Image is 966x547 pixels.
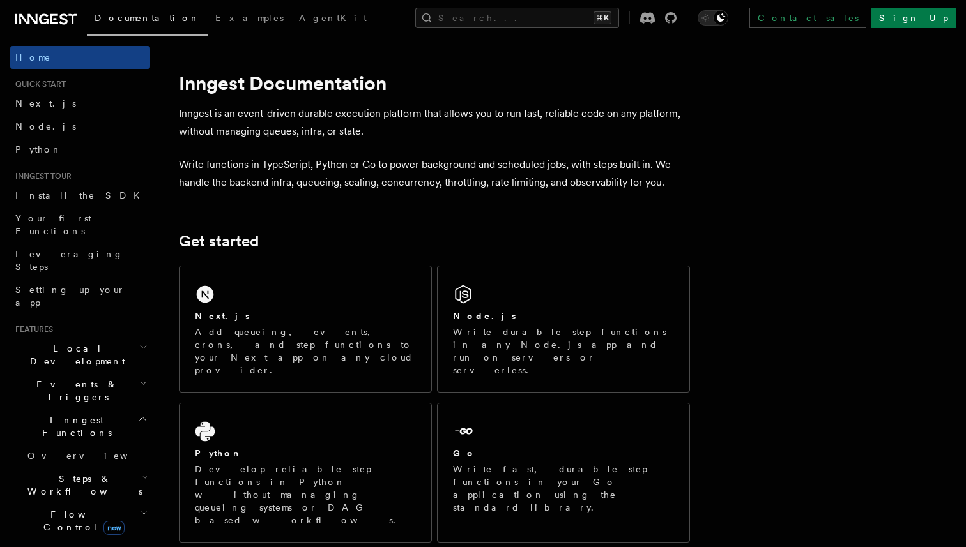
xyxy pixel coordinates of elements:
span: Install the SDK [15,190,148,200]
span: Examples [215,13,284,23]
span: Your first Functions [15,213,91,236]
p: Write fast, durable step functions in your Go application using the standard library. [453,463,674,514]
button: Flow Controlnew [22,503,150,539]
span: Local Development [10,342,139,368]
a: GoWrite fast, durable step functions in your Go application using the standard library. [437,403,690,543]
p: Write durable step functions in any Node.js app and run on servers or serverless. [453,326,674,377]
h2: Node.js [453,310,516,322]
a: Get started [179,232,259,250]
kbd: ⌘K [594,11,611,24]
a: Python [10,138,150,161]
p: Develop reliable step functions in Python without managing queueing systems or DAG based workflows. [195,463,416,527]
a: Next.jsAdd queueing, events, crons, and step functions to your Next app on any cloud provider. [179,266,432,393]
span: Node.js [15,121,76,131]
a: Documentation [87,4,208,36]
a: Your first Functions [10,207,150,243]
span: Steps & Workflows [22,472,142,498]
span: Inngest Functions [10,414,138,439]
button: Toggle dark mode [698,10,728,26]
span: Home [15,51,51,64]
span: Python [15,144,62,154]
span: new [103,521,125,535]
p: Inngest is an event-driven durable execution platform that allows you to run fast, reliable code ... [179,105,690,140]
span: Inngest tour [10,171,72,181]
span: Overview [27,451,159,461]
a: Home [10,46,150,69]
span: Documentation [95,13,200,23]
a: Node.jsWrite durable step functions in any Node.js app and run on servers or serverless. [437,266,690,393]
a: Sign Up [871,8,956,28]
button: Inngest Functions [10,408,150,444]
h2: Python [195,447,242,460]
a: AgentKit [291,4,374,34]
button: Events & Triggers [10,373,150,408]
a: Contact sales [749,8,866,28]
span: Setting up your app [15,285,125,308]
span: Features [10,324,53,334]
a: Leveraging Steps [10,243,150,278]
a: Overview [22,444,150,467]
span: Flow Control [22,508,141,534]
a: Install the SDK [10,184,150,207]
span: Events & Triggers [10,378,139,403]
a: Next.js [10,92,150,115]
span: Leveraging Steps [15,249,123,272]
a: Setting up your app [10,278,150,314]
span: Next.js [15,98,76,109]
p: Add queueing, events, crons, and step functions to your Next app on any cloud provider. [195,326,416,377]
span: Quick start [10,79,66,89]
h1: Inngest Documentation [179,71,690,94]
a: PythonDevelop reliable step functions in Python without managing queueing systems or DAG based wo... [179,403,432,543]
h2: Go [453,447,476,460]
button: Steps & Workflows [22,467,150,503]
button: Search...⌘K [415,8,619,28]
button: Local Development [10,337,150,373]
span: AgentKit [299,13,367,23]
a: Examples [208,4,291,34]
p: Write functions in TypeScript, Python or Go to power background and scheduled jobs, with steps bu... [179,156,690,191]
h2: Next.js [195,310,250,322]
a: Node.js [10,115,150,138]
